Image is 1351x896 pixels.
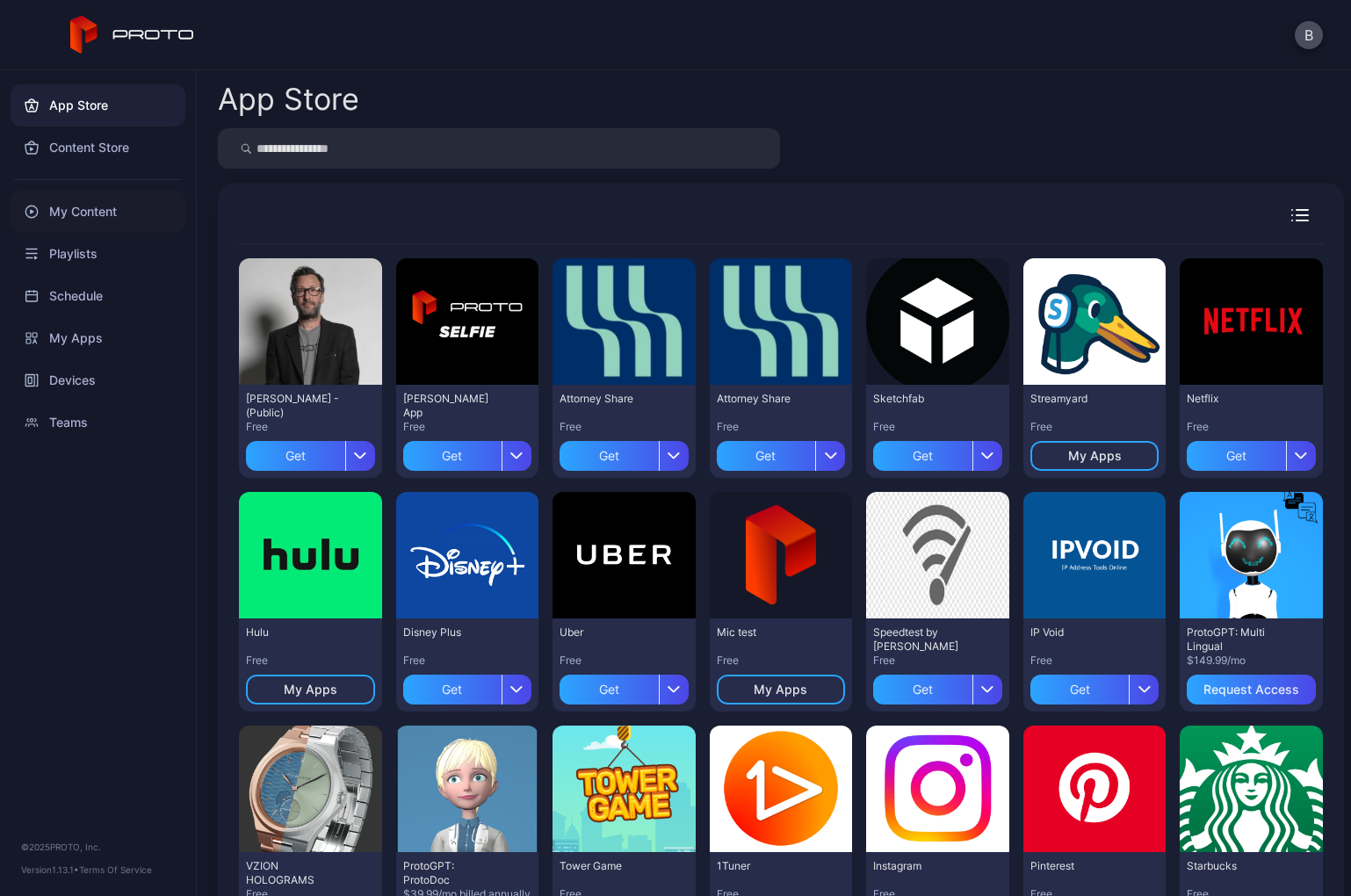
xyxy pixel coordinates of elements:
[1187,859,1283,873] div: Starbucks
[246,675,375,705] button: My Apps
[1203,683,1299,697] div: Request Access
[873,434,1002,471] button: Get
[403,434,532,471] button: Get
[11,233,185,275] a: Playlists
[1187,392,1283,406] div: Netflix
[403,675,502,705] div: Get
[246,859,343,887] div: VZION HOLOGRAMS
[1030,420,1160,434] div: Free
[560,668,689,705] button: Get
[246,441,345,471] div: Get
[1030,654,1160,668] div: Free
[560,675,659,705] div: Get
[1030,441,1160,471] button: My Apps
[11,126,185,169] a: Content Store
[246,654,375,668] div: Free
[560,392,656,406] div: Attorney Share
[403,668,532,705] button: Get
[246,392,343,420] div: David N Persona - (Public)
[873,654,1002,668] div: Free
[1030,675,1130,705] div: Get
[403,625,500,639] div: Disney Plus
[403,441,502,471] div: Get
[560,654,689,668] div: Free
[403,859,500,887] div: ProtoGPT: ProtoDoc
[246,625,343,639] div: Hulu
[754,683,807,697] div: My Apps
[11,401,185,444] a: Teams
[218,84,359,114] div: App Store
[1187,675,1316,705] button: Request Access
[873,859,970,873] div: Instagram
[873,675,972,705] div: Get
[1030,392,1127,406] div: Streamyard
[1187,654,1316,668] div: $149.99/mo
[246,434,375,471] button: Get
[21,840,175,854] div: © 2025 PROTO, Inc.
[560,420,689,434] div: Free
[717,675,846,705] button: My Apps
[246,420,375,434] div: Free
[873,668,1002,705] button: Get
[403,654,532,668] div: Free
[79,864,152,875] a: Terms Of Service
[11,317,185,359] a: My Apps
[11,359,185,401] a: Devices
[717,654,846,668] div: Free
[873,420,1002,434] div: Free
[11,275,185,317] a: Schedule
[1187,625,1283,654] div: ProtoGPT: Multi Lingual
[717,420,846,434] div: Free
[717,441,816,471] div: Get
[1030,859,1127,873] div: Pinterest
[403,420,532,434] div: Free
[717,392,813,406] div: Attorney Share
[1030,625,1127,639] div: IP Void
[560,441,659,471] div: Get
[1187,420,1316,434] div: Free
[11,191,185,233] a: My Content
[717,625,813,639] div: Mic test
[873,441,972,471] div: Get
[717,434,846,471] button: Get
[560,625,656,639] div: Uber
[11,84,185,126] a: App Store
[1187,434,1316,471] button: Get
[1295,21,1323,49] button: B
[403,392,500,420] div: David Selfie App
[560,859,656,873] div: Tower Game
[284,683,337,697] div: My Apps
[21,864,79,875] span: Version 1.13.1 •
[1187,441,1286,471] div: Get
[873,625,970,654] div: Speedtest by Ookla
[717,859,813,873] div: 1Tuner
[1068,449,1122,463] div: My Apps
[560,434,689,471] button: Get
[1030,668,1160,705] button: Get
[873,392,970,406] div: Sketchfab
